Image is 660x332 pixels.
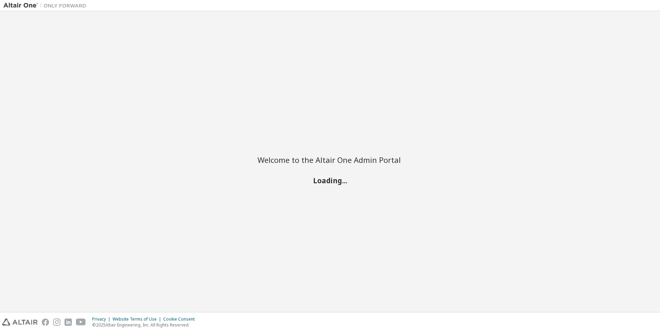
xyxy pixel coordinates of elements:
[2,319,38,326] img: altair_logo.svg
[53,319,60,326] img: instagram.svg
[76,319,86,326] img: youtube.svg
[258,176,402,185] h2: Loading...
[163,316,199,322] div: Cookie Consent
[92,316,113,322] div: Privacy
[42,319,49,326] img: facebook.svg
[92,322,199,328] p: © 2025 Altair Engineering, Inc. All Rights Reserved.
[3,2,90,9] img: Altair One
[258,155,402,165] h2: Welcome to the Altair One Admin Portal
[113,316,163,322] div: Website Terms of Use
[65,319,72,326] img: linkedin.svg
